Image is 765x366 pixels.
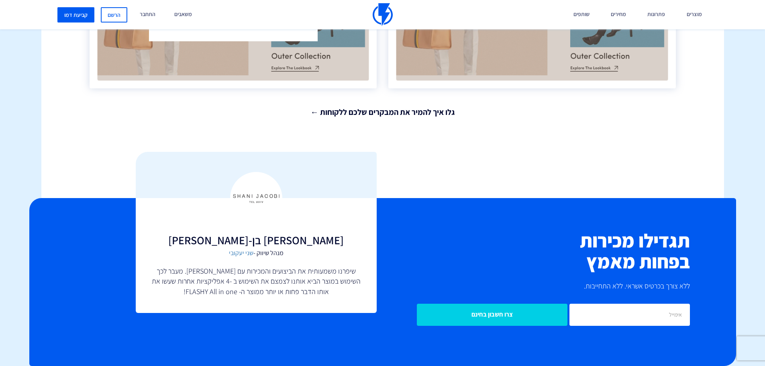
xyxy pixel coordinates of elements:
[152,266,361,297] p: שיפרנו משמעותית את הביצועים והמכירות עם [PERSON_NAME]. מעבר לכך השימוש במוצר הביא אותנו לצמצם את ...
[101,7,127,22] a: הרשם
[389,230,690,272] h2: תגדילו מכירות בפחות מאמץ
[569,304,690,326] input: אימייל
[417,304,567,326] input: צרו חשבון בחינם
[57,7,94,22] a: קביעת דמו
[389,280,690,292] p: ללא צורך בכרטיס אשראי. ללא התחייבות.
[229,249,253,257] a: שני יעקובי
[230,172,282,224] img: Feedback
[152,249,361,258] span: מנהל שיווק -
[152,234,361,247] h3: [PERSON_NAME] בן-[PERSON_NAME]
[90,106,676,118] a: גלו איך להמיר את המבקרים שלכם ללקוחות ←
